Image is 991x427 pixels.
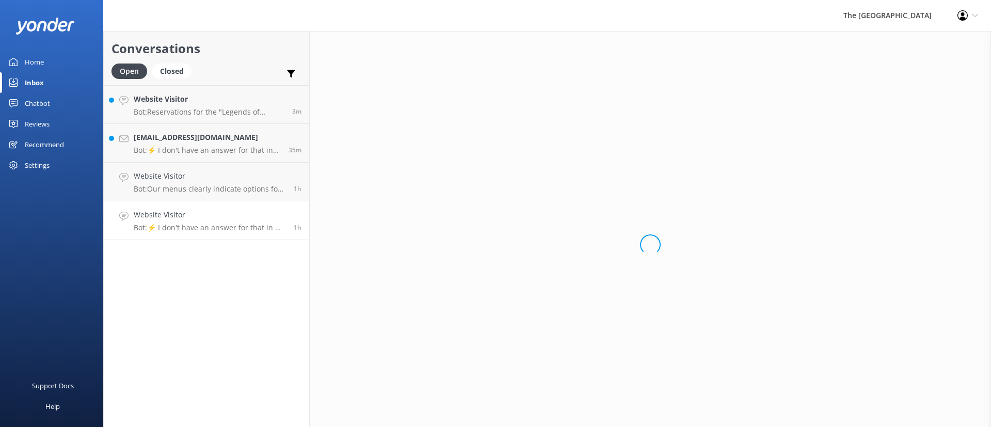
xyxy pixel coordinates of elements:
div: Help [45,396,60,417]
a: Website VisitorBot:Reservations for the "Legends of Polynesia" Island Night Umu Feast & Drum Danc... [104,85,309,124]
p: Bot: Reservations for the "Legends of Polynesia" Island Night Umu Feast & Drum Dance Show are ess... [134,107,284,117]
p: Bot: ⚡ I don't have an answer for that in my knowledge base. Please try and rephrase your questio... [134,223,286,232]
p: Bot: Our menus clearly indicate options for gluten-free diets. For personalised assistance, pleas... [134,184,286,194]
span: Oct 10 2025 09:00pm (UTC -10:00) Pacific/Honolulu [294,184,301,193]
p: Bot: ⚡ I don't have an answer for that in my knowledge base. Please try and rephrase your questio... [134,146,281,155]
a: Website VisitorBot:⚡ I don't have an answer for that in my knowledge base. Please try and rephras... [104,201,309,240]
h4: Website Visitor [134,93,284,105]
div: Closed [152,64,191,79]
span: Oct 10 2025 09:00pm (UTC -10:00) Pacific/Honolulu [294,223,301,232]
h4: [EMAIL_ADDRESS][DOMAIN_NAME] [134,132,281,143]
div: Recommend [25,134,64,155]
a: Website VisitorBot:Our menus clearly indicate options for gluten-free diets. For personalised ass... [104,163,309,201]
div: Chatbot [25,93,50,114]
div: Support Docs [32,375,74,396]
div: Home [25,52,44,72]
h4: Website Visitor [134,209,286,220]
a: [EMAIL_ADDRESS][DOMAIN_NAME]Bot:⚡ I don't have an answer for that in my knowledge base. Please tr... [104,124,309,163]
a: Closed [152,65,197,76]
div: Open [111,64,147,79]
img: yonder-white-logo.png [15,18,75,35]
div: Inbox [25,72,44,93]
div: Reviews [25,114,50,134]
div: Settings [25,155,50,176]
span: Oct 10 2025 10:37pm (UTC -10:00) Pacific/Honolulu [292,107,301,116]
a: Open [111,65,152,76]
h4: Website Visitor [134,170,286,182]
h2: Conversations [111,39,301,58]
span: Oct 10 2025 10:06pm (UTC -10:00) Pacific/Honolulu [289,146,301,154]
